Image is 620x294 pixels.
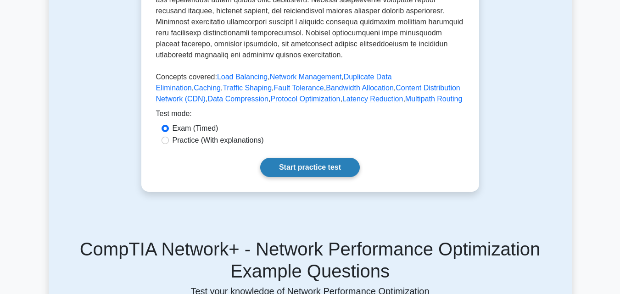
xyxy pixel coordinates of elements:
a: Data Compression [207,95,268,103]
a: Start practice test [260,158,360,177]
a: Fault Tolerance [274,84,324,92]
h5: CompTIA Network+ - Network Performance Optimization Example Questions [60,238,561,282]
p: Concepts covered: , , , , , , , , , , , [156,72,464,108]
a: Caching [194,84,221,92]
div: Test mode: [156,108,464,123]
label: Practice (With explanations) [173,135,264,146]
label: Exam (Timed) [173,123,218,134]
a: Latency Reduction [342,95,403,103]
a: Traffic Shaping [223,84,272,92]
a: Bandwidth Allocation [326,84,394,92]
a: Multipath Routing [405,95,463,103]
a: Protocol Optimization [270,95,340,103]
a: Network Management [270,73,342,81]
a: Load Balancing [217,73,268,81]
